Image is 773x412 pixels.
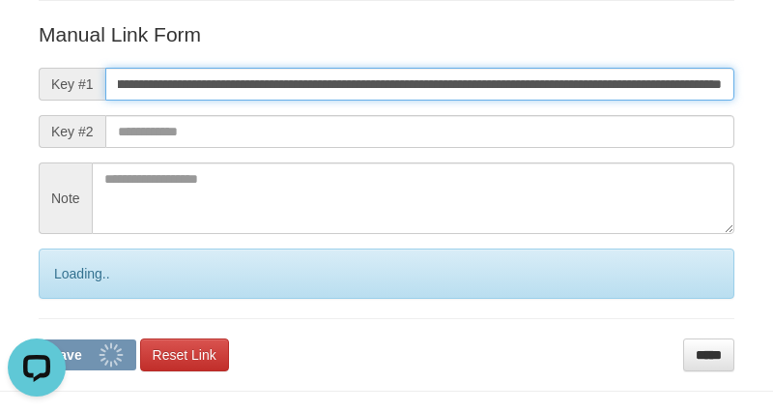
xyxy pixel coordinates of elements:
[8,8,66,66] button: Open LiveChat chat widget
[39,249,734,299] div: Loading..
[39,20,734,48] p: Manual Link Form
[39,339,136,370] button: Save
[140,338,229,371] a: Reset Link
[39,162,92,234] span: Note
[39,68,105,101] span: Key #1
[153,347,216,363] span: Reset Link
[39,115,105,148] span: Key #2
[50,347,82,363] span: Save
